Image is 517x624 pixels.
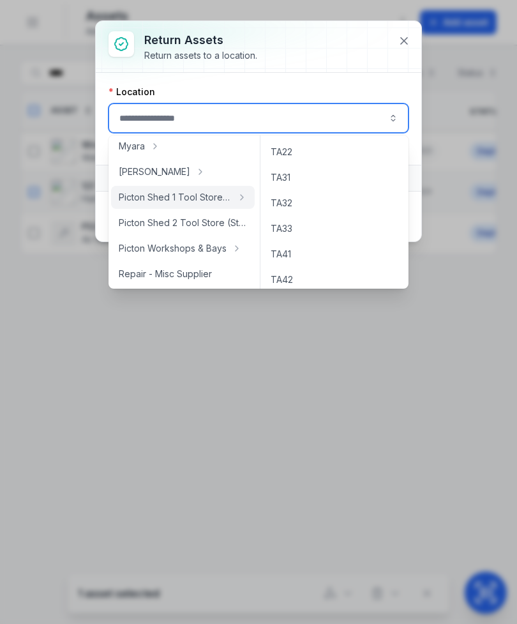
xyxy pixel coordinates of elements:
[271,222,292,235] span: TA33
[144,49,257,62] div: Return assets to a location.
[119,217,247,229] span: Picton Shed 2 Tool Store (Storage)
[119,191,232,204] span: Picton Shed 1 Tool Store (Storage)
[271,171,290,184] span: TA31
[119,268,212,280] span: Repair - Misc Supplier
[96,165,421,191] button: Assets1
[271,273,293,286] span: TA42
[119,242,227,255] span: Picton Workshops & Bays
[271,197,292,209] span: TA32
[109,86,155,98] label: Location
[119,140,145,153] span: Myara
[119,165,190,178] span: [PERSON_NAME]
[271,146,292,158] span: TA22
[144,31,257,49] h3: Return assets
[271,248,291,261] span: TA41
